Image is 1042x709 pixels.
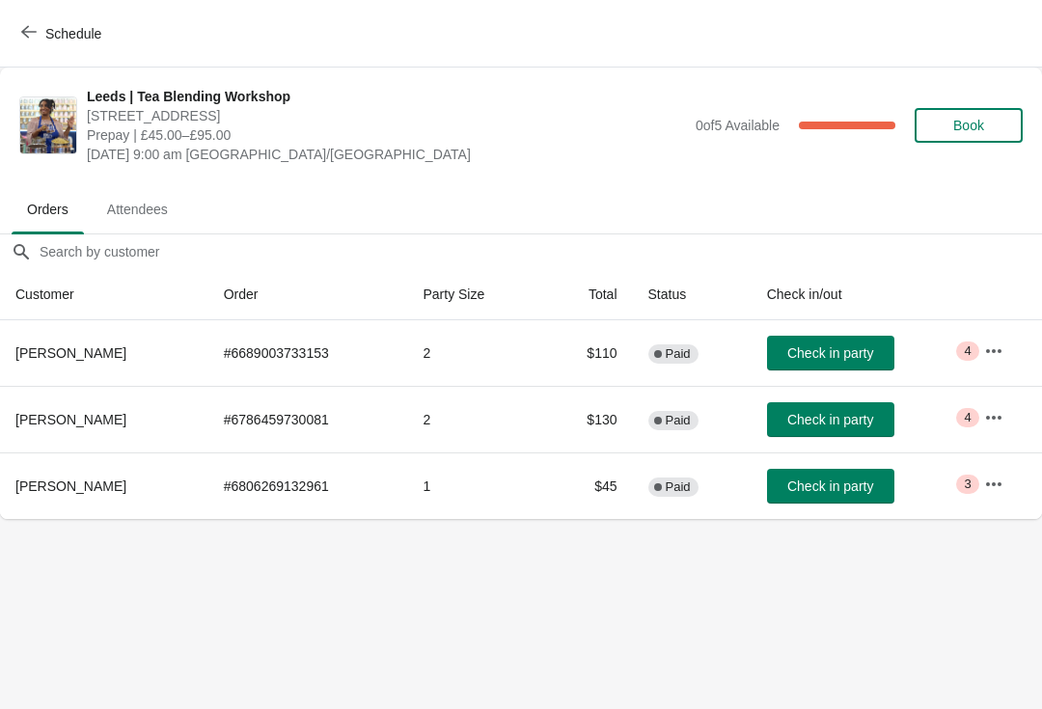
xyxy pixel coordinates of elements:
[208,452,408,519] td: # 6806269132961
[15,478,126,494] span: [PERSON_NAME]
[543,320,633,386] td: $110
[543,452,633,519] td: $45
[39,234,1042,269] input: Search by customer
[407,320,542,386] td: 2
[752,269,969,320] th: Check in/out
[543,269,633,320] th: Total
[767,402,894,437] button: Check in party
[10,16,117,51] button: Schedule
[45,26,101,41] span: Schedule
[767,336,894,370] button: Check in party
[666,413,691,428] span: Paid
[208,386,408,452] td: # 6786459730081
[87,106,686,125] span: [STREET_ADDRESS]
[12,192,84,227] span: Orders
[767,469,894,504] button: Check in party
[407,452,542,519] td: 1
[15,345,126,361] span: [PERSON_NAME]
[964,477,971,492] span: 3
[20,97,76,153] img: Leeds | Tea Blending Workshop
[666,346,691,362] span: Paid
[407,386,542,452] td: 2
[87,125,686,145] span: Prepay | £45.00–£95.00
[208,320,408,386] td: # 6689003733153
[915,108,1023,143] button: Book
[787,478,873,494] span: Check in party
[666,479,691,495] span: Paid
[964,410,971,425] span: 4
[964,343,971,359] span: 4
[208,269,408,320] th: Order
[787,412,873,427] span: Check in party
[953,118,984,133] span: Book
[543,386,633,452] td: $130
[696,118,780,133] span: 0 of 5 Available
[92,192,183,227] span: Attendees
[87,87,686,106] span: Leeds | Tea Blending Workshop
[787,345,873,361] span: Check in party
[15,412,126,427] span: [PERSON_NAME]
[633,269,752,320] th: Status
[407,269,542,320] th: Party Size
[87,145,686,164] span: [DATE] 9:00 am [GEOGRAPHIC_DATA]/[GEOGRAPHIC_DATA]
